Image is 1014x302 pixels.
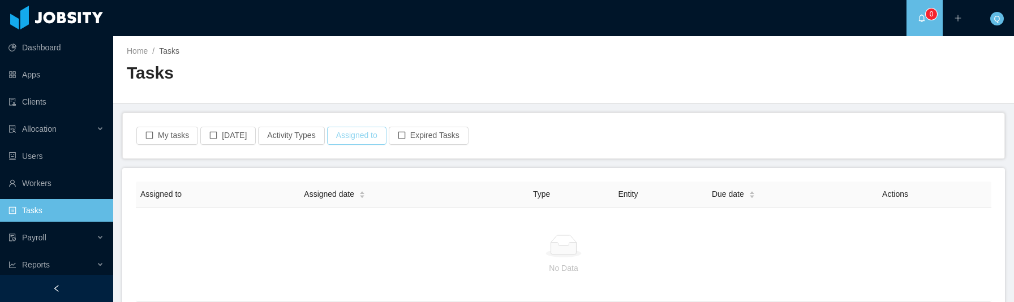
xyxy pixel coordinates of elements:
[8,199,104,222] a: icon: profileTasks
[533,189,550,199] span: Type
[127,62,564,85] h2: Tasks
[926,8,937,20] sup: 0
[918,14,926,22] i: icon: bell
[327,127,386,145] button: Assigned to
[8,36,104,59] a: icon: pie-chartDashboard
[258,127,324,145] button: Activity Types
[22,260,50,269] span: Reports
[127,46,148,55] a: Home
[8,172,104,195] a: icon: userWorkers
[8,261,16,269] i: icon: line-chart
[200,127,256,145] button: icon: border[DATE]
[8,145,104,167] a: icon: robotUsers
[8,234,16,241] i: icon: file-protect
[618,189,638,199] span: Entity
[8,125,16,133] i: icon: solution
[8,90,104,113] a: icon: auditClients
[749,189,755,197] div: Sort
[136,127,198,145] button: icon: borderMy tasks
[22,233,46,242] span: Payroll
[749,194,755,197] i: icon: caret-down
[8,63,104,86] a: icon: appstoreApps
[994,12,1000,25] span: Q
[749,189,755,193] i: icon: caret-up
[712,188,744,200] span: Due date
[159,46,179,55] span: Tasks
[145,262,982,274] p: No Data
[882,189,908,199] span: Actions
[304,188,354,200] span: Assigned date
[140,189,182,199] span: Assigned to
[152,46,154,55] span: /
[359,189,366,193] i: icon: caret-up
[359,194,366,197] i: icon: caret-down
[22,124,57,133] span: Allocation
[359,189,366,197] div: Sort
[389,127,469,145] button: icon: borderExpired Tasks
[954,14,962,22] i: icon: plus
